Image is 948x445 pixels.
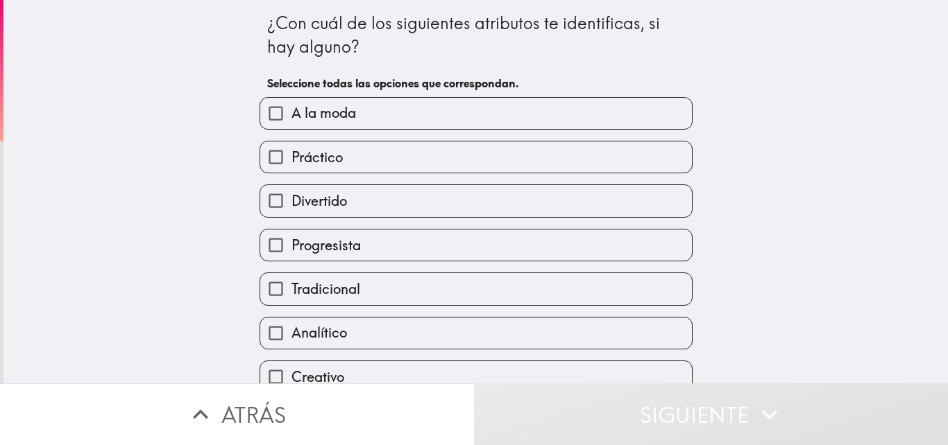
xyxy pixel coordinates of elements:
span: Progresista [291,236,361,255]
button: Progresista [260,229,692,261]
div: ¿Con cuál de los siguientes atributos te identificas, si hay alguno? [267,12,685,58]
button: Analítico [260,317,692,349]
button: Divertido [260,185,692,216]
button: A la moda [260,98,692,129]
span: Creativo [291,367,344,387]
button: Tradicional [260,273,692,304]
h6: Seleccione todas las opciones que correspondan. [267,76,685,91]
button: Creativo [260,361,692,392]
span: Práctico [291,148,343,167]
button: Práctico [260,141,692,173]
span: Divertido [291,191,347,211]
span: A la moda [291,103,356,123]
span: Analítico [291,323,347,342]
button: Siguiente [474,383,948,445]
span: Tradicional [291,279,360,299]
